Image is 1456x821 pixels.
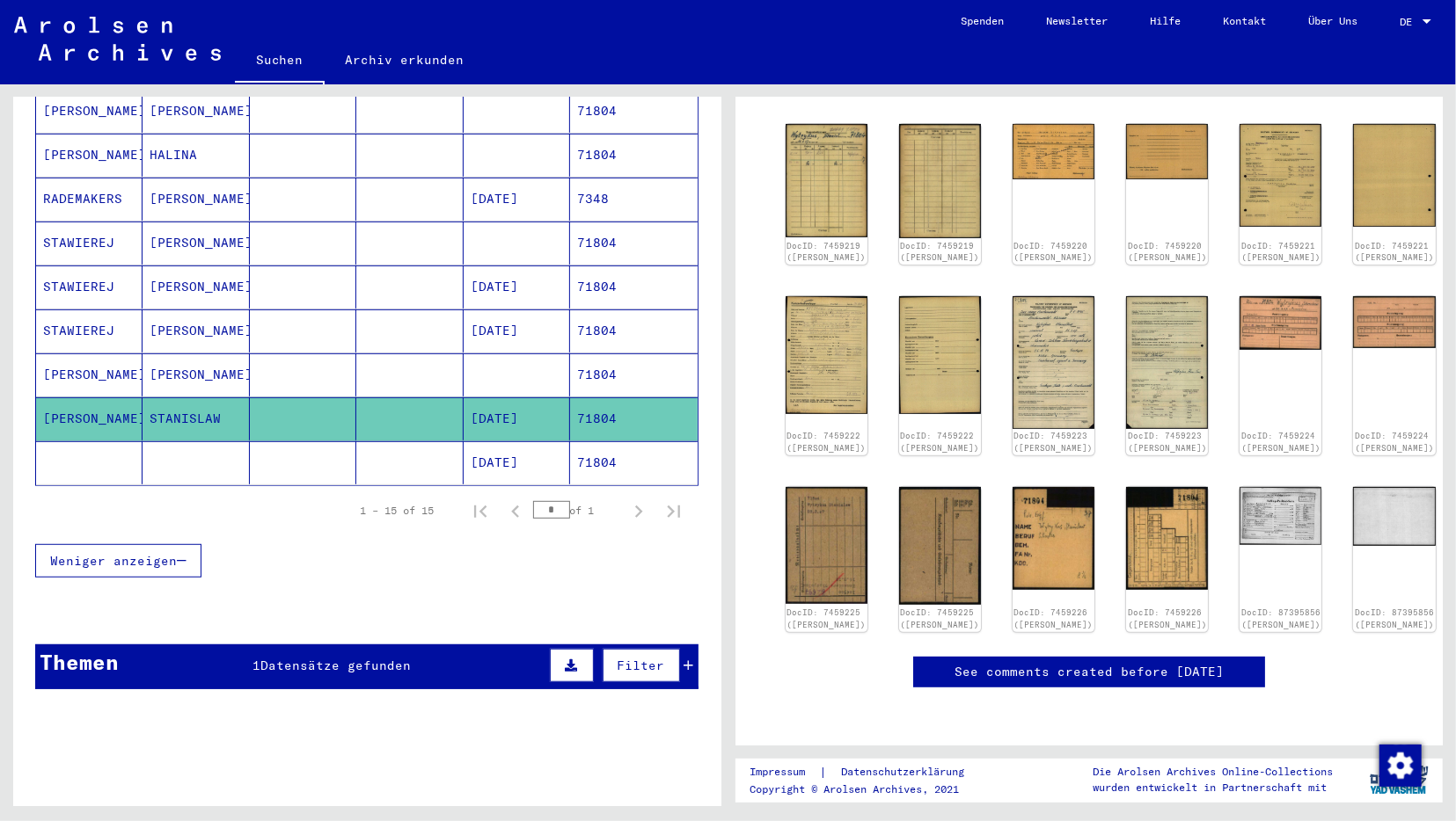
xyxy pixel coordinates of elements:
img: Arolsen_neg.svg [14,17,221,61]
mat-cell: [DATE] [464,441,570,484]
img: 002.jpg [1126,124,1208,179]
p: wurden entwickelt in Partnerschaft mit [1093,780,1333,796]
a: DocID: 7459220 ([PERSON_NAME]) [1128,241,1207,263]
mat-cell: [DATE] [464,178,570,221]
mat-cell: [PERSON_NAME] [36,90,143,133]
button: Last page [656,493,691,528]
a: DocID: 87395856 ([PERSON_NAME]) [1241,607,1321,629]
button: First page [463,493,498,528]
mat-cell: RADEMAKERS [36,178,143,221]
mat-cell: [PERSON_NAME] [143,178,249,221]
mat-cell: [PERSON_NAME] [143,222,249,265]
img: 001.jpg [1240,296,1321,350]
mat-cell: [PERSON_NAME] [36,397,143,440]
a: DocID: 7459225 ([PERSON_NAME]) [787,607,866,629]
mat-cell: [PERSON_NAME] [143,309,249,352]
mat-cell: STANISLAW [143,397,249,440]
a: DocID: 7459223 ([PERSON_NAME]) [1013,431,1093,453]
a: DocID: 7459219 ([PERSON_NAME]) [787,241,866,263]
img: 001.jpg [1240,487,1321,545]
img: 001.jpg [1013,487,1094,590]
img: 001.jpg [1013,124,1094,179]
a: Impressum [750,763,819,781]
mat-cell: 71804 [570,309,697,352]
img: 002.jpg [899,296,981,414]
img: yv_logo.png [1366,758,1432,802]
button: Next page [621,493,656,528]
img: 001.jpg [786,296,867,413]
a: DocID: 7459224 ([PERSON_NAME]) [1241,431,1321,453]
a: DocID: 7459222 ([PERSON_NAME]) [787,431,866,453]
a: DocID: 7459224 ([PERSON_NAME]) [1355,431,1434,453]
mat-cell: 71804 [570,353,697,396]
a: See comments created before [DATE] [955,663,1224,681]
img: 002.jpg [899,487,981,606]
a: DocID: 7459226 ([PERSON_NAME]) [1128,607,1207,629]
div: 1 – 15 of 15 [361,503,435,519]
span: Datensätze gefunden [260,658,411,673]
mat-cell: 71804 [570,90,697,133]
mat-cell: [DATE] [464,309,570,352]
span: Weniger anzeigen [50,553,177,569]
img: 001.jpg [786,124,867,237]
span: 1 [252,658,260,673]
a: Datenschutzerklärung [827,763,985,781]
a: DocID: 7459220 ([PERSON_NAME]) [1013,241,1093,263]
a: Suchen [235,39,325,84]
img: Zustimmung ändern [1379,745,1422,787]
mat-cell: STAWIEREJ [36,222,143,265]
a: DocID: 7459225 ([PERSON_NAME]) [900,607,979,629]
a: DocID: 7459221 ([PERSON_NAME]) [1355,241,1434,263]
p: Copyright © Arolsen Archives, 2021 [750,781,985,797]
mat-cell: [DATE] [464,397,570,440]
img: 002.jpg [1126,487,1208,590]
img: 002.jpg [1353,124,1435,227]
a: Archiv erkunden [325,39,486,81]
img: 002.jpg [1353,296,1435,348]
div: | [750,763,985,781]
mat-cell: [PERSON_NAME] [143,90,249,133]
button: Filter [603,649,680,682]
mat-cell: 7348 [570,178,697,221]
mat-cell: [PERSON_NAME] [143,265,249,309]
button: Weniger anzeigen [35,544,201,578]
div: Themen [40,646,119,678]
mat-cell: HALINA [143,134,249,177]
div: of 1 [533,502,621,519]
a: DocID: 7459221 ([PERSON_NAME]) [1241,241,1321,263]
mat-cell: STAWIEREJ [36,265,143,309]
button: Previous page [498,493,533,528]
img: 002.jpg [1126,296,1208,429]
mat-cell: [PERSON_NAME] [36,134,143,177]
img: 001.jpg [1013,296,1094,428]
mat-cell: 71804 [570,265,697,309]
mat-cell: STAWIEREJ [36,309,143,352]
mat-cell: 71804 [570,441,697,484]
img: 001.jpg [1240,124,1321,227]
mat-cell: 71804 [570,134,697,177]
a: DocID: 7459223 ([PERSON_NAME]) [1128,431,1207,453]
a: DocID: 7459226 ([PERSON_NAME]) [1013,607,1093,629]
a: DocID: 7459219 ([PERSON_NAME]) [900,241,979,263]
mat-cell: [DATE] [464,265,570,309]
img: 002.jpg [899,124,981,238]
mat-cell: [PERSON_NAME] [143,353,249,396]
img: 002.jpg [1353,487,1435,546]
mat-cell: 71804 [570,397,697,440]
a: DocID: 7459222 ([PERSON_NAME]) [900,431,979,453]
mat-cell: [PERSON_NAME] [36,353,143,396]
p: Die Arolsen Archives Online-Collections [1093,764,1333,780]
span: DE [1400,16,1419,28]
img: 001.jpg [786,487,867,604]
mat-cell: 71804 [570,222,697,265]
a: DocID: 87395856 ([PERSON_NAME]) [1355,607,1434,629]
span: Filter [618,658,665,673]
